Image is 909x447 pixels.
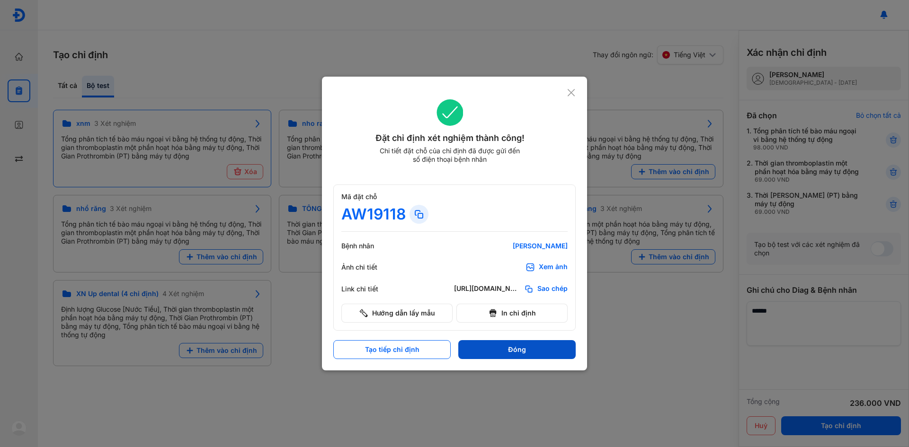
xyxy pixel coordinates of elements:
[454,242,568,250] div: [PERSON_NAME]
[375,147,524,164] div: Chi tiết đặt chỗ của chỉ định đã được gửi đến số điện thoại bệnh nhân
[456,304,568,323] button: In chỉ định
[333,131,567,145] div: Đặt chỉ định xét nghiệm thành công!
[341,242,398,250] div: Bệnh nhân
[539,263,568,272] div: Xem ảnh
[537,284,568,294] span: Sao chép
[341,205,406,224] div: AW19118
[454,284,520,294] div: [URL][DOMAIN_NAME]
[341,304,453,323] button: Hướng dẫn lấy mẫu
[341,285,398,293] div: Link chi tiết
[458,340,576,359] button: Đóng
[341,263,398,272] div: Ảnh chi tiết
[333,340,451,359] button: Tạo tiếp chỉ định
[341,193,568,201] div: Mã đặt chỗ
